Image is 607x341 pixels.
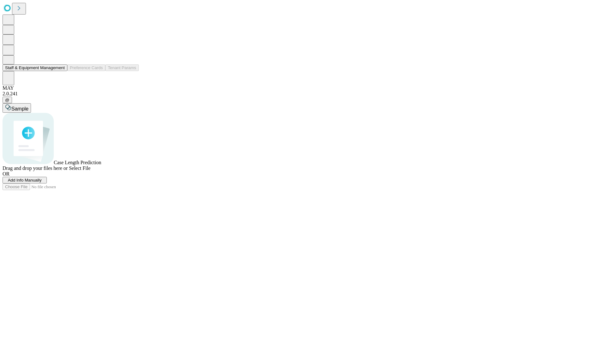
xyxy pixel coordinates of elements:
span: @ [5,98,9,102]
span: Sample [11,106,28,111]
span: Select File [69,165,90,171]
div: 2.0.241 [3,91,604,97]
button: @ [3,97,12,103]
span: Add Info Manually [8,178,42,182]
div: MAY [3,85,604,91]
button: Add Info Manually [3,177,47,183]
button: Preference Cards [67,64,105,71]
button: Tenant Params [105,64,139,71]
button: Staff & Equipment Management [3,64,67,71]
span: Case Length Prediction [54,160,101,165]
button: Sample [3,103,31,113]
span: Drag and drop your files here or [3,165,68,171]
span: OR [3,171,9,176]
